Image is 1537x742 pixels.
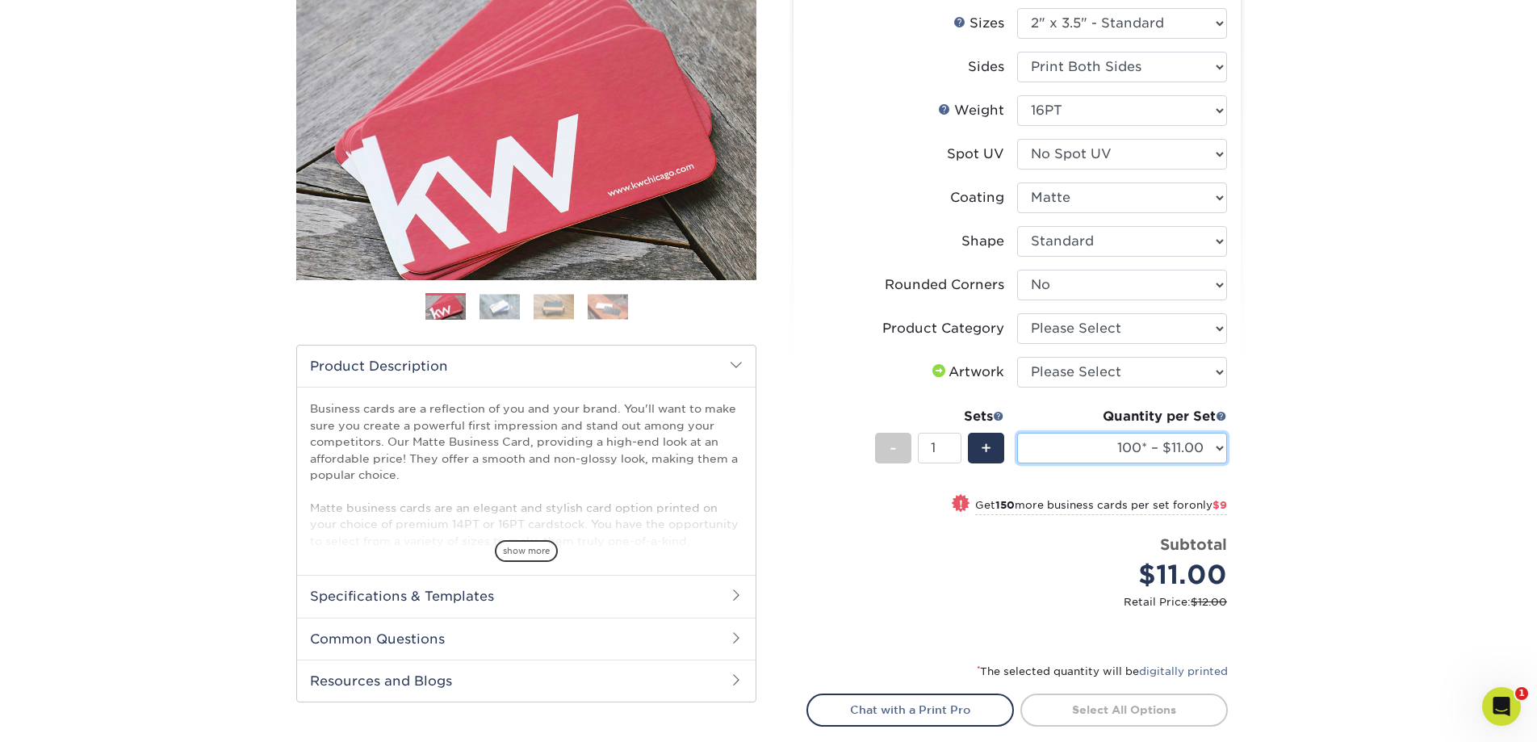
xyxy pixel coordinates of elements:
div: Rounded Corners [885,275,1004,295]
div: Artwork [929,363,1004,382]
p: Business cards are a reflection of you and your brand. You'll want to make sure you create a powe... [310,400,743,631]
span: ! [959,496,963,513]
a: digitally printed [1139,665,1228,677]
span: $9 [1212,499,1227,511]
small: The selected quantity will be [977,665,1228,677]
span: $12.00 [1191,596,1227,608]
h2: Resources and Blogs [297,660,756,702]
span: show more [495,540,558,562]
img: Business Cards 03 [534,294,574,319]
span: 1 [1515,687,1528,700]
strong: 150 [995,499,1015,511]
div: $11.00 [1029,555,1227,594]
h2: Common Questions [297,618,756,660]
img: Business Cards 01 [425,287,466,328]
div: Sets [875,407,1004,426]
img: Business Cards 02 [480,294,520,319]
div: Coating [950,188,1004,208]
div: Spot UV [947,145,1004,164]
span: only [1189,499,1227,511]
div: Quantity per Set [1017,407,1227,426]
h2: Product Description [297,346,756,387]
h2: Specifications & Templates [297,575,756,617]
div: Weight [938,101,1004,120]
img: Business Cards 04 [588,294,628,319]
span: - [890,436,897,460]
a: Select All Options [1020,694,1228,726]
div: Sizes [953,14,1004,33]
span: + [981,436,991,460]
a: Chat with a Print Pro [806,694,1014,726]
small: Retail Price: [819,594,1227,610]
div: Sides [968,57,1004,77]
iframe: Intercom live chat [1482,687,1521,726]
strong: Subtotal [1160,535,1227,553]
div: Shape [961,232,1004,251]
small: Get more business cards per set for [975,499,1227,515]
div: Product Category [882,319,1004,338]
